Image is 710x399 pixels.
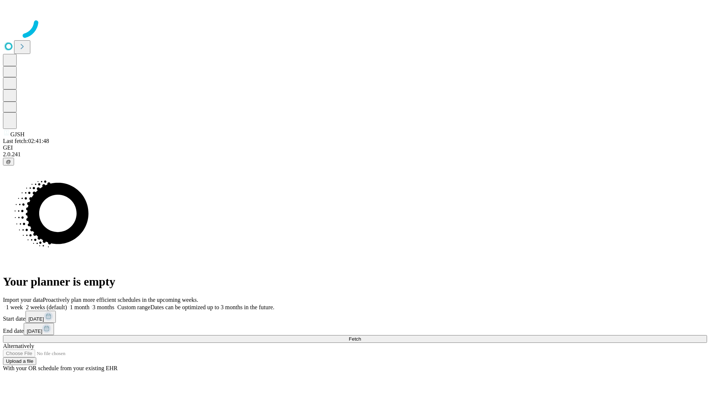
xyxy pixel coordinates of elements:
[26,304,67,310] span: 2 weeks (default)
[3,365,118,371] span: With your OR schedule from your existing EHR
[26,311,56,323] button: [DATE]
[3,275,707,289] h1: Your planner is empty
[3,343,34,349] span: Alternatively
[24,323,54,335] button: [DATE]
[3,311,707,323] div: Start date
[3,158,14,166] button: @
[3,323,707,335] div: End date
[10,131,24,137] span: GJSH
[3,144,707,151] div: GEI
[28,316,44,322] span: [DATE]
[3,138,49,144] span: Last fetch: 02:41:48
[3,335,707,343] button: Fetch
[349,336,361,342] span: Fetch
[92,304,114,310] span: 3 months
[70,304,89,310] span: 1 month
[6,159,11,164] span: @
[117,304,150,310] span: Custom range
[3,297,43,303] span: Import your data
[43,297,198,303] span: Proactively plan more efficient schedules in the upcoming weeks.
[3,357,36,365] button: Upload a file
[151,304,274,310] span: Dates can be optimized up to 3 months in the future.
[27,328,42,334] span: [DATE]
[3,151,707,158] div: 2.0.241
[6,304,23,310] span: 1 week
